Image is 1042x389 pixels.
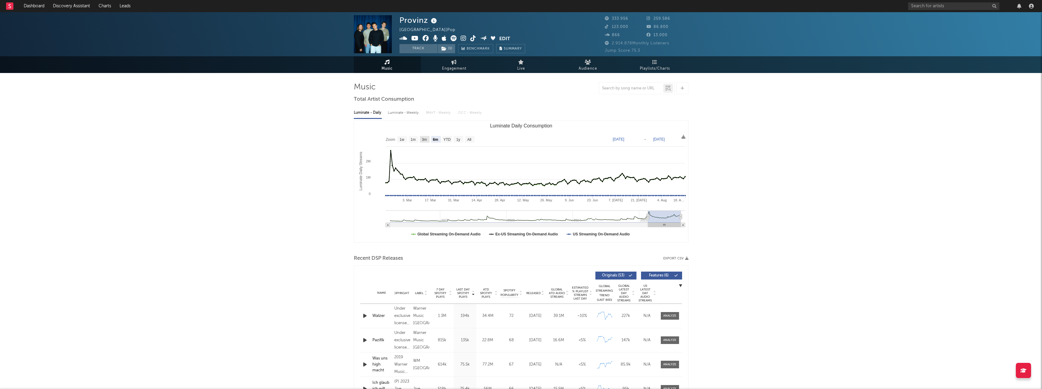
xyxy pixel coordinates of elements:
[605,33,620,37] span: 866
[471,198,482,202] text: 14. Apr
[392,291,409,295] span: Copyright
[467,45,490,53] span: Benchmark
[495,232,558,236] text: Ex-US Streaming On-Demand Audio
[599,86,663,91] input: Search by song name or URL
[496,44,525,53] button: Summary
[443,137,451,142] text: YTD
[490,123,552,128] text: Luminate Daily Consumption
[579,65,597,72] span: Audience
[517,198,529,202] text: 12. May
[613,137,624,141] text: [DATE]
[425,198,436,202] text: 17. Mar
[572,337,592,343] div: <5%
[366,159,370,163] text: 2M
[631,198,647,202] text: 21. [DATE]
[382,65,393,72] span: Music
[617,284,631,302] span: Global Latest Day Audio Streams
[549,337,569,343] div: 16.6M
[517,65,525,72] span: Live
[358,152,363,190] text: Luminate Daily Streams
[657,198,667,202] text: 4. Aug
[354,56,421,73] a: Music
[403,198,412,202] text: 3. Mar
[394,329,410,351] div: Under exclusive license to Warner Music Group Germany Holding GmbH, © 2025 Provinz GbR [PERSON_NA...
[526,291,541,295] span: Released
[572,313,592,319] div: ~ 10 %
[478,337,498,343] div: 22.8M
[640,65,670,72] span: Playlists/Charts
[388,108,420,118] div: Luminate - Weekly
[399,26,462,34] div: [GEOGRAPHIC_DATA] | Pop
[372,291,392,295] div: Name
[638,337,656,343] div: N/A
[433,137,438,142] text: 6m
[448,198,459,202] text: 31. Mar
[617,313,635,319] div: 227k
[501,362,522,368] div: 67
[599,274,627,277] span: Originals ( 53 )
[494,198,505,202] text: 28. Apr
[413,357,429,372] div: WM [GEOGRAPHIC_DATA]
[354,121,688,242] svg: Luminate Daily Consumption
[549,362,569,368] div: N/A
[605,41,669,45] span: 2.914.878 Monthly Listeners
[455,288,471,299] span: Last Day Spotify Plays
[565,198,574,202] text: 9. Jun
[572,286,589,300] span: Estimated % Playlist Streams Last Day
[573,232,630,236] text: US Streaming On-Demand Audio
[442,65,466,72] span: Engagement
[467,137,471,142] text: All
[643,137,647,141] text: →
[653,137,665,141] text: [DATE]
[368,192,370,196] text: 0
[501,337,522,343] div: 68
[638,284,653,302] span: US Latest Day Audio Streams
[540,198,552,202] text: 26. May
[488,56,555,73] a: Live
[455,313,475,319] div: 194k
[617,337,635,343] div: 147k
[455,362,475,368] div: 75.5k
[525,313,545,319] div: [DATE]
[354,96,414,103] span: Total Artist Consumption
[394,305,410,327] div: Under exclusive license to Warner Music Group Germany Holding GmbH, © 2025 Provinz GbR [PERSON_NA...
[504,47,522,50] span: Summary
[422,137,427,142] text: 3m
[617,362,635,368] div: 85.9k
[500,288,518,297] span: Spotify Popularity
[605,49,640,53] span: Jump Score: 75.3
[525,337,545,343] div: [DATE]
[605,25,628,29] span: 123.000
[908,2,999,10] input: Search for artists
[673,198,684,202] text: 18. A…
[372,313,392,319] a: Walzer
[432,313,452,319] div: 1.3M
[421,56,488,73] a: Engagement
[572,362,592,368] div: <5%
[478,288,494,299] span: ATD Spotify Plays
[372,337,392,343] a: Pazifik
[394,354,410,376] div: 2019 Warner Music Group Germany Holding GmbH / A Warner Music Group Company
[455,337,475,343] div: 135k
[646,17,670,21] span: 259.586
[372,356,392,373] a: Was uns high macht
[549,288,565,299] span: Global ATD Audio Streams
[638,362,656,368] div: N/A
[645,274,673,277] span: Features ( 6 )
[437,44,455,53] span: ( 1 )
[438,44,455,53] button: (1)
[432,362,452,368] div: 614k
[410,137,416,142] text: 1m
[646,25,668,29] span: 86.800
[413,305,429,327] div: Warner Music [GEOGRAPHIC_DATA]
[499,35,510,43] button: Edit
[415,291,423,295] span: Label
[595,272,636,280] button: Originals(53)
[641,272,682,280] button: Features(6)
[638,313,656,319] div: N/A
[622,56,688,73] a: Playlists/Charts
[432,288,448,299] span: 7 Day Spotify Plays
